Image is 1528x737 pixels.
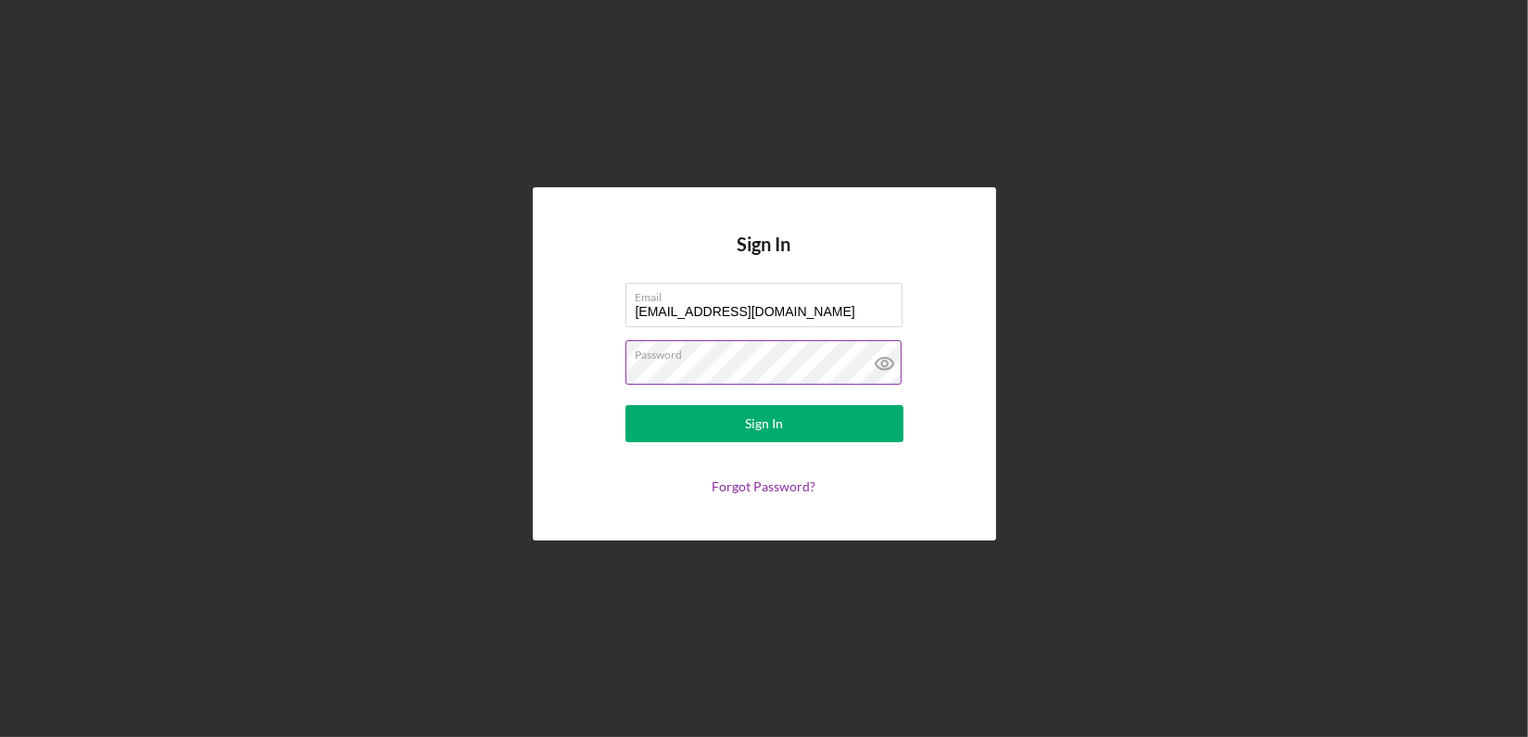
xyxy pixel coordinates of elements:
[636,284,903,304] label: Email
[738,234,791,283] h4: Sign In
[713,478,816,494] a: Forgot Password?
[636,341,903,362] label: Password
[625,405,903,442] button: Sign In
[745,405,783,442] div: Sign In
